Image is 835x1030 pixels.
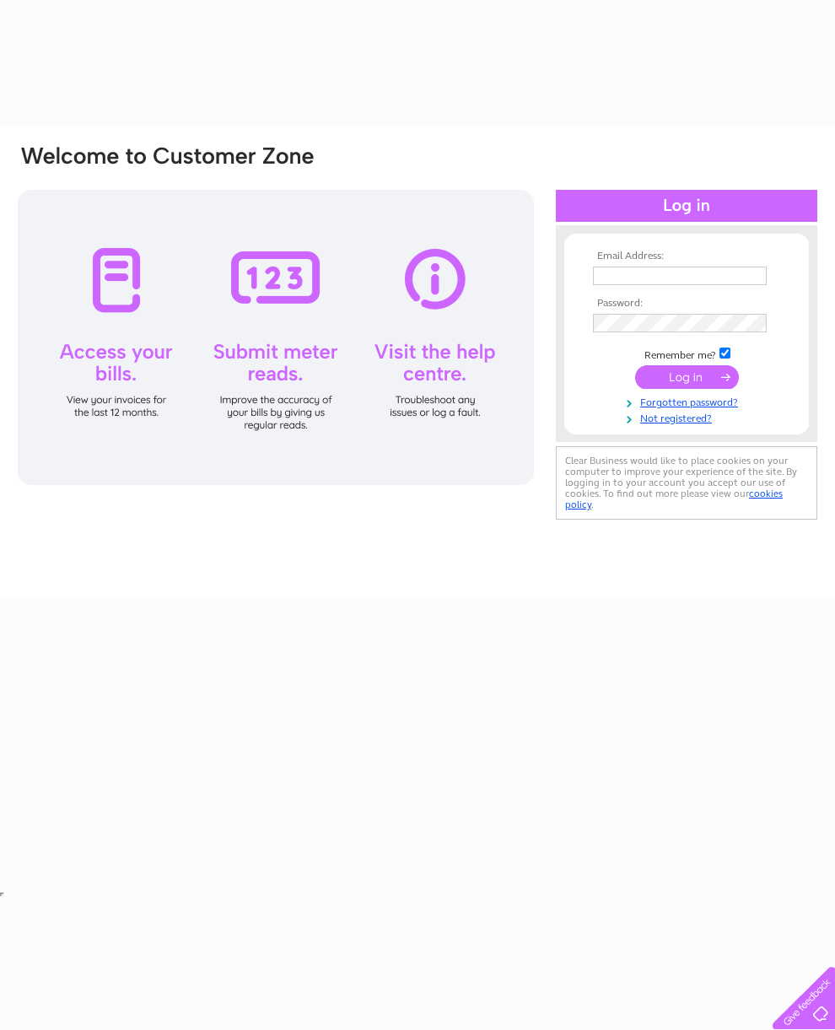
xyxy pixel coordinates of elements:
[589,251,784,262] th: Email Address:
[589,345,784,362] td: Remember me?
[593,393,784,409] a: Forgotten password?
[556,446,817,520] div: Clear Business would like to place cookies on your computer to improve your experience of the sit...
[589,298,784,310] th: Password:
[565,488,783,510] a: cookies policy
[635,365,739,389] input: Submit
[593,409,784,425] a: Not registered?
